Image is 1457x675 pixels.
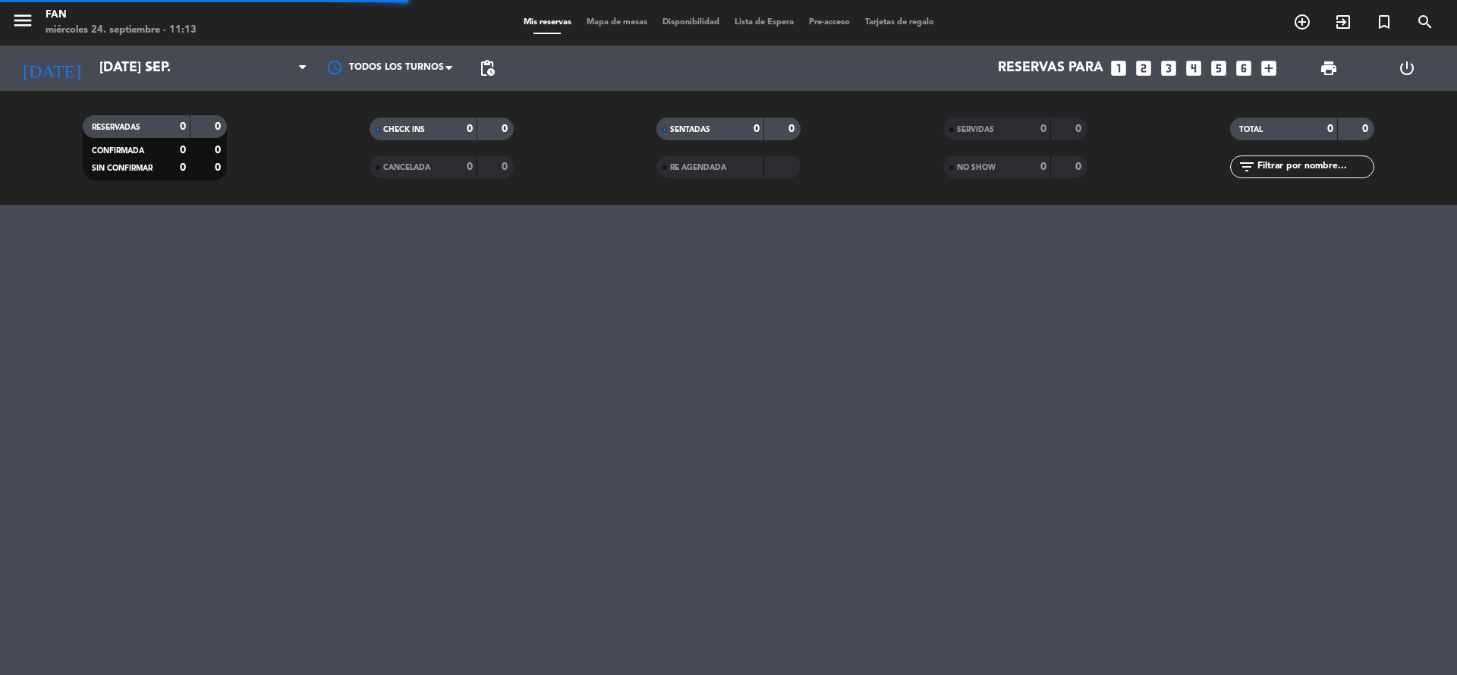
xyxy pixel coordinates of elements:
[788,124,798,134] strong: 0
[1184,58,1204,78] i: looks_4
[1398,59,1416,77] i: power_settings_new
[467,162,473,172] strong: 0
[1234,58,1254,78] i: looks_6
[215,162,224,173] strong: 0
[998,61,1103,76] span: Reservas para
[1334,13,1352,31] i: exit_to_app
[655,18,727,27] span: Disponibilidad
[46,23,197,38] div: miércoles 24. septiembre - 11:13
[11,9,34,32] i: menu
[1416,13,1434,31] i: search
[754,124,760,134] strong: 0
[801,18,858,27] span: Pre-acceso
[516,18,579,27] span: Mis reservas
[670,164,726,171] span: RE AGENDADA
[1075,162,1084,172] strong: 0
[215,145,224,155] strong: 0
[1293,13,1311,31] i: add_circle_outline
[957,164,996,171] span: NO SHOW
[46,8,197,23] div: Fan
[1259,58,1279,78] i: add_box
[1040,162,1046,172] strong: 0
[383,126,425,133] span: CHECK INS
[215,121,224,132] strong: 0
[1134,58,1153,78] i: looks_two
[1327,124,1333,134] strong: 0
[141,59,159,77] i: arrow_drop_down
[957,126,994,133] span: SERVIDAS
[11,9,34,37] button: menu
[1209,58,1229,78] i: looks_5
[1159,58,1179,78] i: looks_3
[1256,159,1374,175] input: Filtrar por nombre...
[502,124,511,134] strong: 0
[92,124,140,131] span: RESERVADAS
[1375,13,1393,31] i: turned_in_not
[858,18,942,27] span: Tarjetas de regalo
[478,59,496,77] span: pending_actions
[579,18,655,27] span: Mapa de mesas
[92,165,153,172] span: SIN CONFIRMAR
[1109,58,1128,78] i: looks_one
[180,145,186,155] strong: 0
[467,124,473,134] strong: 0
[92,147,144,155] span: CONFIRMADA
[727,18,801,27] span: Lista de Espera
[383,164,430,171] span: CANCELADA
[1238,158,1256,176] i: filter_list
[180,162,186,173] strong: 0
[11,52,92,85] i: [DATE]
[1362,124,1371,134] strong: 0
[180,121,186,132] strong: 0
[502,162,511,172] strong: 0
[1075,124,1084,134] strong: 0
[1040,124,1046,134] strong: 0
[1320,59,1338,77] span: print
[1367,46,1446,91] div: LOG OUT
[670,126,710,133] span: SENTADAS
[1239,126,1263,133] span: TOTAL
